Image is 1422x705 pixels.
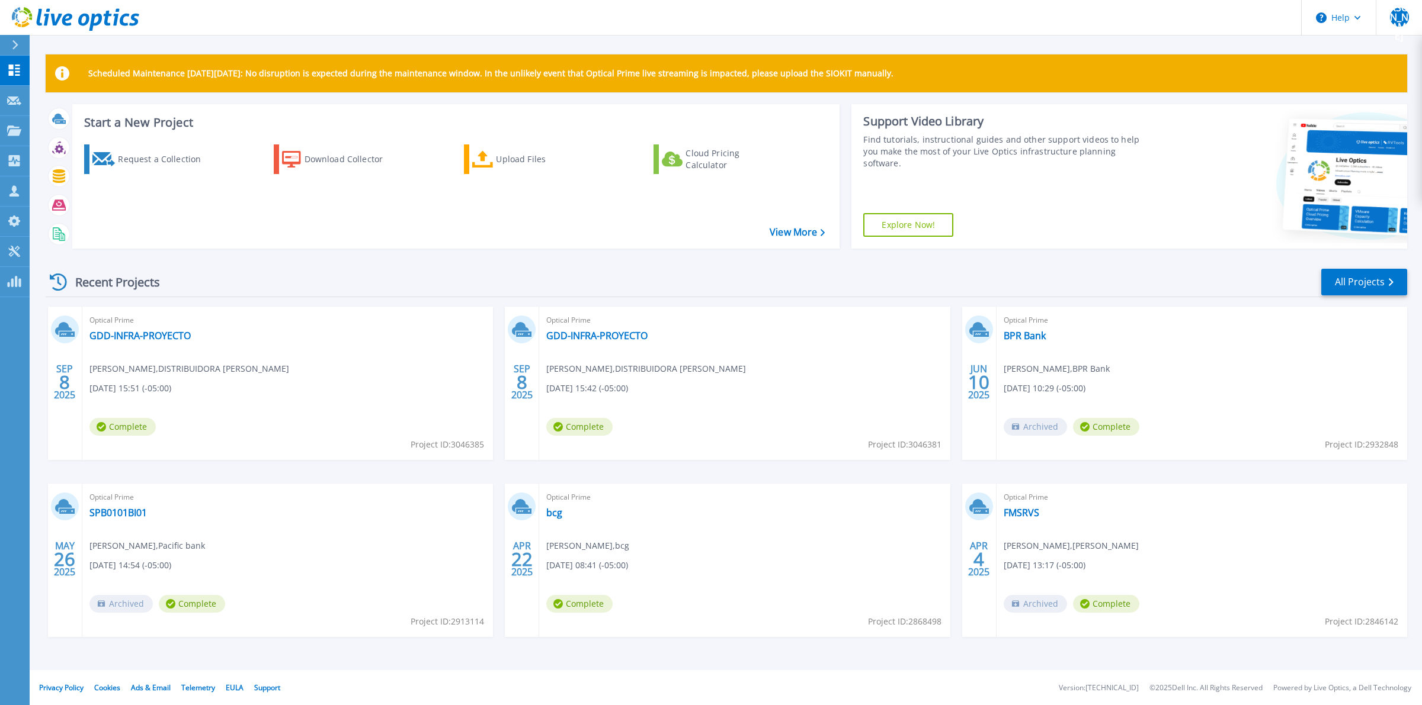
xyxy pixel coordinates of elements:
span: 4 [973,554,984,564]
span: [DATE] 08:41 (-05:00) [546,559,628,572]
span: Complete [1073,595,1139,613]
span: Project ID: 2846142 [1325,615,1398,628]
div: SEP 2025 [511,360,533,404]
span: [PERSON_NAME] , bcg [546,539,629,552]
div: Request a Collection [118,147,213,171]
div: JUN 2025 [968,360,990,404]
span: Complete [546,595,613,613]
li: Powered by Live Optics, a Dell Technology [1273,684,1411,692]
a: Upload Files [464,144,596,174]
a: Cloud Pricing Calculator [654,144,786,174]
div: SEP 2025 [53,360,76,404]
a: FMSRVS [1004,507,1039,519]
div: MAY 2025 [53,537,76,581]
a: GDD-INFRA-PROYECTO [546,330,648,342]
span: [DATE] 15:51 (-05:00) [89,382,171,395]
span: [DATE] 10:29 (-05:00) [1004,382,1085,395]
span: 10 [968,377,989,387]
span: Archived [1004,595,1067,613]
a: bcg [546,507,562,519]
span: Complete [546,418,613,436]
div: Upload Files [496,147,591,171]
span: Optical Prime [546,314,943,327]
span: [PERSON_NAME] , Pacific bank [89,539,205,552]
a: Telemetry [181,683,215,693]
span: [PERSON_NAME] , BPR Bank [1004,362,1110,375]
a: Support [254,683,280,693]
span: Project ID: 2932848 [1325,438,1398,451]
div: Download Collector [305,147,399,171]
a: EULA [226,683,244,693]
a: View More [770,227,825,238]
span: 8 [517,377,527,387]
span: Optical Prime [1004,491,1400,504]
span: [DATE] 13:17 (-05:00) [1004,559,1085,572]
span: Archived [89,595,153,613]
span: Optical Prime [1004,314,1400,327]
span: Optical Prime [89,491,486,504]
a: Download Collector [274,144,406,174]
div: Find tutorials, instructional guides and other support videos to help you make the most of your L... [863,134,1149,169]
span: 8 [59,377,70,387]
div: Cloud Pricing Calculator [686,147,780,171]
a: GDD-INFRA-PROYECTO [89,330,191,342]
span: Complete [1073,418,1139,436]
span: Project ID: 3046381 [868,438,941,451]
span: 22 [511,554,533,564]
a: Ads & Email [131,683,171,693]
a: BPR Bank [1004,330,1046,342]
h3: Start a New Project [84,116,825,129]
span: [PERSON_NAME] , DISTRIBUIDORA [PERSON_NAME] [89,362,289,375]
a: Explore Now! [863,213,953,237]
p: Scheduled Maintenance [DATE][DATE]: No disruption is expected during the maintenance window. In t... [88,69,893,78]
div: Support Video Library [863,114,1149,129]
a: SPB0101BI01 [89,507,147,519]
div: Recent Projects [46,268,176,297]
span: Complete [159,595,225,613]
a: All Projects [1321,269,1407,295]
span: Complete [89,418,156,436]
li: © 2025 Dell Inc. All Rights Reserved [1149,684,1263,692]
span: Optical Prime [546,491,943,504]
span: Optical Prime [89,314,486,327]
span: 26 [54,554,75,564]
span: [DATE] 14:54 (-05:00) [89,559,171,572]
span: Project ID: 2868498 [868,615,941,628]
a: Cookies [94,683,120,693]
span: Project ID: 2913114 [411,615,484,628]
span: Project ID: 3046385 [411,438,484,451]
span: [PERSON_NAME] , [PERSON_NAME] [1004,539,1139,552]
a: Privacy Policy [39,683,84,693]
div: APR 2025 [968,537,990,581]
span: [PERSON_NAME] , DISTRIBUIDORA [PERSON_NAME] [546,362,746,375]
a: Request a Collection [84,144,216,174]
span: [DATE] 15:42 (-05:00) [546,382,628,395]
div: APR 2025 [511,537,533,581]
span: Archived [1004,418,1067,436]
li: Version: [TECHNICAL_ID] [1059,684,1139,692]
